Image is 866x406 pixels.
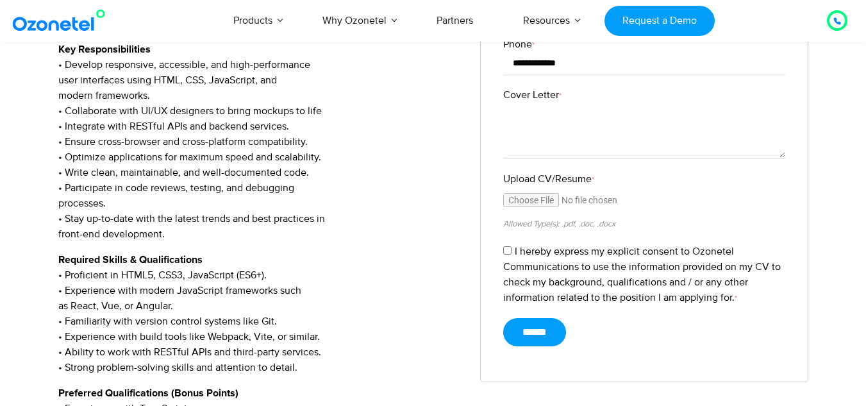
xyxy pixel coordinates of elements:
label: Phone [503,37,785,52]
strong: Required Skills & Qualifications [58,255,203,265]
p: • Develop responsive, accessible, and high-performance user interfaces using HTML, CSS, JavaScrip... [58,42,462,242]
a: Request a Demo [604,6,714,36]
small: Allowed Type(s): .pdf, .doc, .docx [503,219,615,229]
label: I hereby express my explicit consent to Ozonetel Communications to use the information provided o... [503,245,781,304]
label: Upload CV/Resume [503,171,785,187]
label: Cover Letter [503,87,785,103]
p: • Proficient in HTML5, CSS3, JavaScript (ES6+). • Experience with modern JavaScript frameworks su... [58,252,462,375]
strong: Key Responsibilities [58,44,151,55]
strong: Preferred Qualifications (Bonus Points) [58,388,238,398]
